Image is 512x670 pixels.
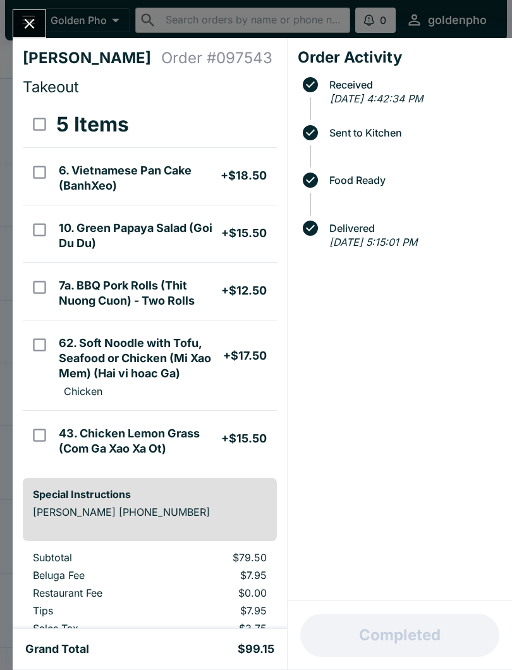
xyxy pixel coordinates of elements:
p: $3.75 [176,622,266,635]
p: Beluga Fee [33,569,155,582]
span: Sent to Kitchen [323,127,502,138]
h5: 43. Chicken Lemon Grass (Com Ga Xao Xa Ot) [59,426,221,456]
h5: + $15.50 [221,226,267,241]
p: $79.50 [176,551,266,564]
p: Tips [33,604,155,617]
p: $7.95 [176,604,266,617]
h3: 5 Items [56,112,129,137]
h5: 10. Green Papaya Salad (Goi Du Du) [59,221,221,251]
h5: + $15.50 [221,431,267,446]
h4: [PERSON_NAME] [23,49,161,68]
p: Chicken [64,385,102,398]
span: Delivered [323,222,502,234]
h5: + $17.50 [223,348,267,363]
h5: + $12.50 [221,283,267,298]
h6: Special Instructions [33,488,267,501]
p: Sales Tax [33,622,155,635]
span: Received [323,79,502,90]
p: [PERSON_NAME] [PHONE_NUMBER] [33,506,267,518]
table: orders table [23,551,277,640]
p: Subtotal [33,551,155,564]
h5: $99.15 [238,642,274,657]
h4: Order Activity [298,48,502,67]
em: [DATE] 4:42:34 PM [330,92,423,105]
p: $0.00 [176,587,266,599]
p: Restaurant Fee [33,587,155,599]
span: Takeout [23,78,79,96]
h4: Order # 097543 [161,49,272,68]
button: Close [13,10,46,37]
h5: 62. Soft Noodle with Tofu, Seafood or Chicken (Mi Xao Mem) (Hai vi hoac Ga) [59,336,223,381]
h5: 6. Vietnamese Pan Cake (BanhXeo) [59,163,221,193]
h5: 7a. BBQ Pork Rolls (Thit Nuong Cuon) - Two Rolls [59,278,221,308]
em: [DATE] 5:15:01 PM [329,236,417,248]
h5: Grand Total [25,642,89,657]
table: orders table [23,102,277,468]
p: $7.95 [176,569,266,582]
span: Food Ready [323,174,502,186]
h5: + $18.50 [221,168,267,183]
